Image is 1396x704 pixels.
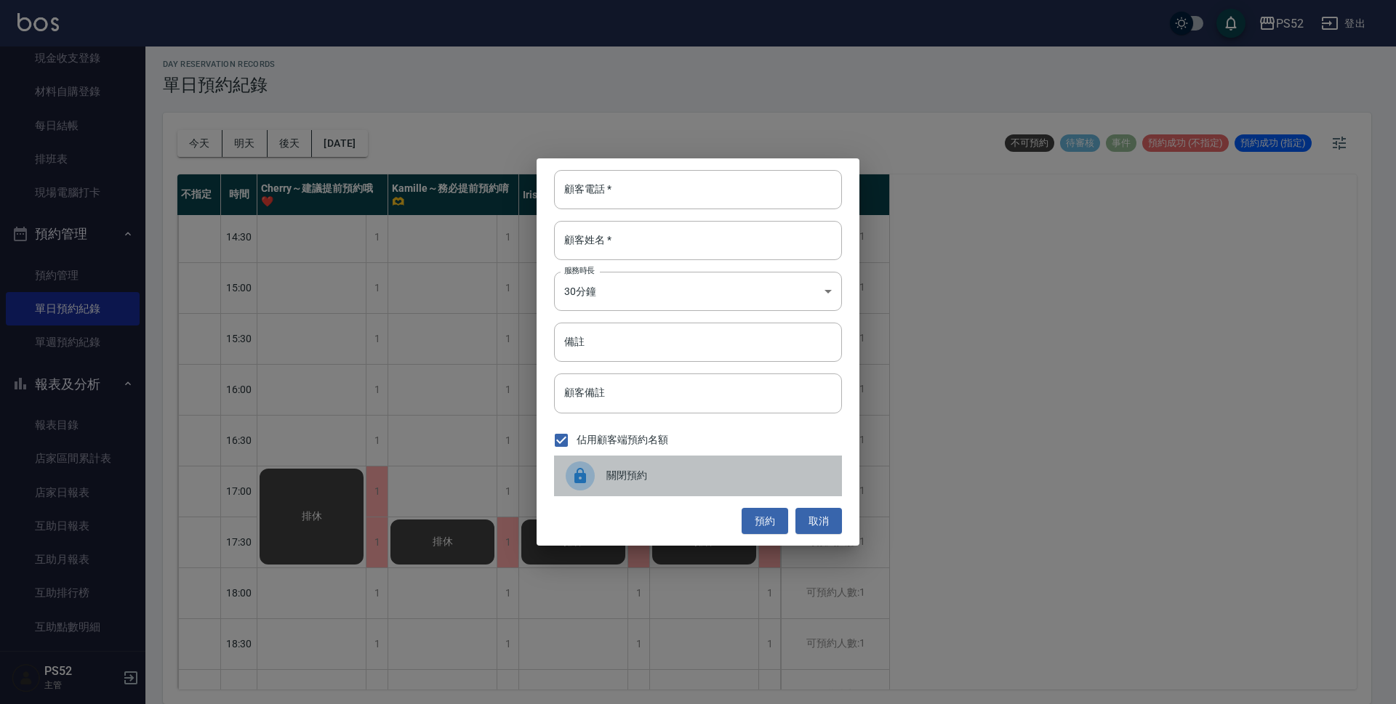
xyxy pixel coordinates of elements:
span: 佔用顧客端預約名額 [577,432,668,448]
div: 關閉預約 [554,456,842,496]
span: 關閉預約 [606,468,830,483]
button: 預約 [742,508,788,535]
label: 服務時長 [564,265,595,276]
button: 取消 [795,508,842,535]
div: 30分鐘 [554,272,842,311]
